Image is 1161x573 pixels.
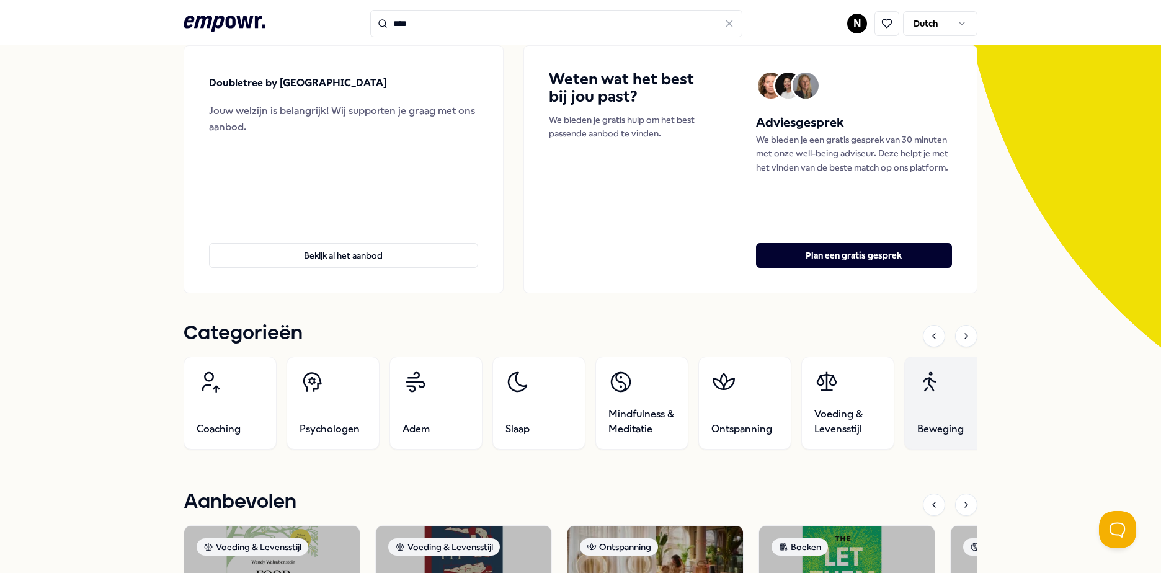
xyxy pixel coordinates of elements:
[698,357,791,450] a: Ontspanning
[608,407,675,437] span: Mindfulness & Meditatie
[814,407,881,437] span: Voeding & Levensstijl
[801,357,894,450] a: Voeding & Levensstijl
[758,73,784,99] img: Avatar
[403,422,430,437] span: Adem
[209,103,478,135] div: Jouw welzijn is belangrijk! Wij supporten je graag met ons aanbod.
[197,422,241,437] span: Coaching
[209,243,478,268] button: Bekijk al het aanbod
[209,223,478,268] a: Bekijk al het aanbod
[595,357,688,450] a: Mindfulness & Meditatie
[775,73,801,99] img: Avatar
[549,71,706,105] h4: Weten wat het best bij jou past?
[209,75,387,91] p: Doubletree by [GEOGRAPHIC_DATA]
[505,422,530,437] span: Slaap
[549,113,706,141] p: We bieden je gratis hulp om het best passende aanbod te vinden.
[963,538,1087,556] div: Mindfulness & Meditatie
[1099,511,1136,548] iframe: Help Scout Beacon - Open
[580,538,658,556] div: Ontspanning
[370,10,742,37] input: Search for products, categories or subcategories
[184,318,303,349] h1: Categorieën
[711,422,772,437] span: Ontspanning
[287,357,380,450] a: Psychologen
[756,243,952,268] button: Plan een gratis gesprek
[847,14,867,33] button: N
[917,422,964,437] span: Beweging
[793,73,819,99] img: Avatar
[756,113,952,133] h5: Adviesgesprek
[756,133,952,174] p: We bieden je een gratis gesprek van 30 minuten met onze well-being adviseur. Deze helpt je met he...
[184,487,296,518] h1: Aanbevolen
[772,538,828,556] div: Boeken
[904,357,997,450] a: Beweging
[492,357,585,450] a: Slaap
[389,357,483,450] a: Adem
[388,538,500,556] div: Voeding & Levensstijl
[184,357,277,450] a: Coaching
[197,538,308,556] div: Voeding & Levensstijl
[300,422,360,437] span: Psychologen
